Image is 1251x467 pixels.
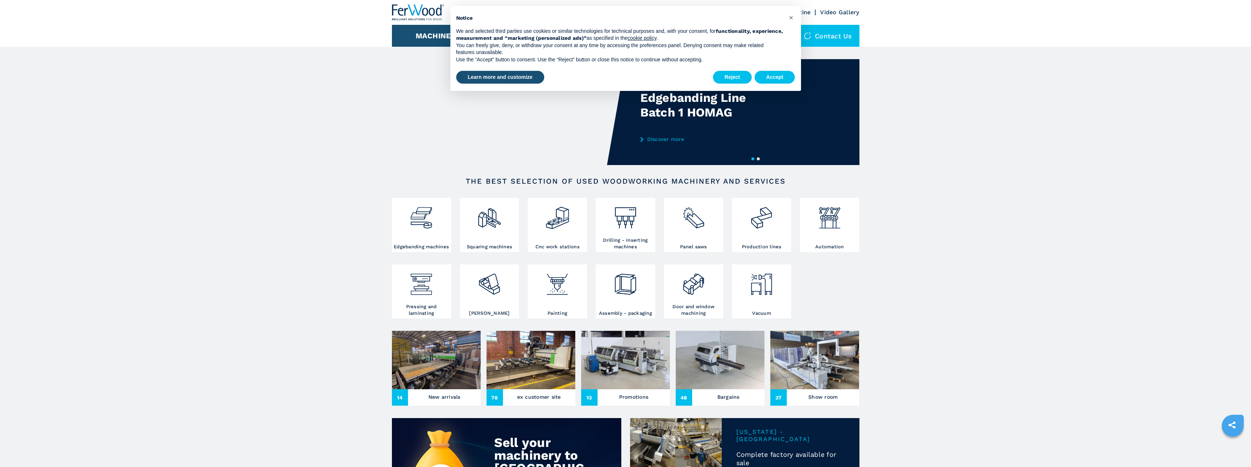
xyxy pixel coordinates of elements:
[528,264,587,318] a: Painting
[456,42,783,56] p: You can freely give, deny, or withdraw your consent at any time by accessing the preferences pane...
[517,392,561,402] h3: ex customer site
[749,200,774,230] img: linee_di_produzione_2.png
[640,136,783,142] a: Discover more
[416,31,456,40] button: Machines
[815,244,844,250] h3: Automation
[680,244,707,250] h3: Panel saws
[817,200,842,230] img: automazione.png
[1223,416,1241,434] a: sharethis
[487,389,503,406] span: 76
[770,389,787,406] span: 37
[392,331,481,406] a: New arrivals14New arrivals
[467,244,512,250] h3: Squaring machines
[619,392,649,402] h3: Promotions
[786,12,797,23] button: Close this notice
[742,244,782,250] h3: Production lines
[770,331,859,406] a: Show room37Show room
[392,331,481,389] img: New arrivals
[804,32,811,39] img: Contact us
[613,266,638,297] img: montaggio_imballaggio_2.png
[477,266,502,297] img: levigatrici_2.png
[770,331,859,389] img: Show room
[666,303,721,317] h3: Door and window machining
[545,266,570,297] img: verniciatura_1.png
[581,331,670,406] a: Promotions13Promotions
[460,264,519,318] a: [PERSON_NAME]
[528,198,587,252] a: Cnc work stations
[581,389,598,406] span: 13
[392,198,451,252] a: Edgebanding machines
[820,9,859,16] a: Video Gallery
[535,244,580,250] h3: Cnc work stations
[456,28,783,41] strong: functionality, experience, measurement and “marketing (personalized ads)”
[477,200,502,230] img: squadratrici_2.png
[755,71,795,84] button: Accept
[581,331,670,389] img: Promotions
[713,71,752,84] button: Reject
[392,389,408,406] span: 14
[749,266,774,297] img: aspirazione_1.png
[428,392,461,402] h3: New arrivals
[664,198,723,252] a: Panel saws
[469,310,510,317] h3: [PERSON_NAME]
[456,56,783,64] p: Use the “Accept” button to consent. Use the “Reject” button or close this notice to continue with...
[752,310,771,317] h3: Vacuum
[808,392,838,402] h3: Show room
[545,200,570,230] img: centro_di_lavoro_cnc_2.png
[394,244,449,250] h3: Edgebanding machines
[751,157,754,160] button: 1
[456,71,544,84] button: Learn more and customize
[487,331,575,389] img: ex customer site
[681,200,706,230] img: sezionatrici_2.png
[409,266,434,297] img: pressa-strettoia.png
[548,310,567,317] h3: Painting
[676,331,764,406] a: Bargains48Bargains
[415,177,836,185] h2: The best selection of used woodworking machinery and services
[628,35,656,41] a: cookie policy
[487,331,575,406] a: ex customer site76ex customer site
[797,25,859,47] div: Contact us
[394,303,449,317] h3: Pressing and laminating
[409,200,434,230] img: bordatrici_1.png
[676,389,692,406] span: 48
[800,198,859,252] a: Automation
[757,157,760,160] button: 2
[596,264,655,318] a: Assembly - packaging
[392,264,451,318] a: Pressing and laminating
[732,198,791,252] a: Production lines
[392,59,626,165] video: Your browser does not support the video tag.
[599,310,652,317] h3: Assembly - packaging
[681,266,706,297] img: lavorazione_porte_finestre_2.png
[732,264,791,318] a: Vacuum
[460,198,519,252] a: Squaring machines
[598,237,653,250] h3: Drilling - inserting machines
[392,4,445,20] img: Ferwood
[664,264,723,318] a: Door and window machining
[717,392,740,402] h3: Bargains
[456,15,783,22] h2: Notice
[676,331,764,389] img: Bargains
[596,198,655,252] a: Drilling - inserting machines
[789,13,793,22] span: ×
[456,28,783,42] p: We and selected third parties use cookies or similar technologies for technical purposes and, wit...
[613,200,638,230] img: foratrici_inseritrici_2.png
